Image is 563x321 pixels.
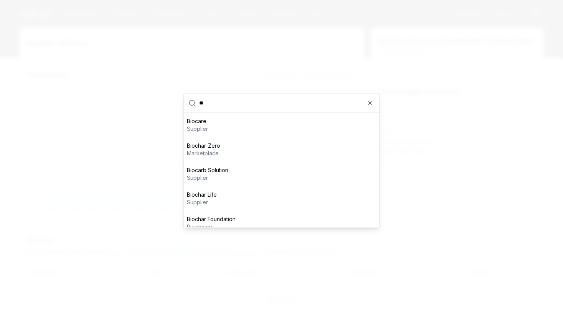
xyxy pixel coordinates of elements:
[187,174,228,181] p: supplier
[187,191,217,198] p: Biochar Life
[187,215,236,223] p: Biochar Foundation
[187,117,208,125] p: Biocare
[187,125,208,132] p: supplier
[187,166,228,174] p: Biocarb Solution
[187,149,220,157] p: marketplace
[187,198,217,206] p: supplier
[187,223,236,230] p: purchaser
[187,142,220,149] p: Biochar-Zero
